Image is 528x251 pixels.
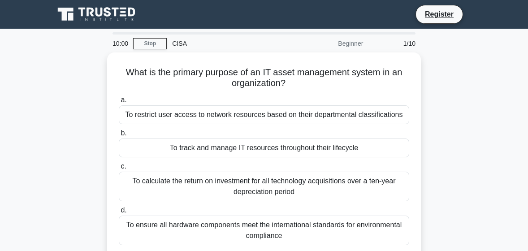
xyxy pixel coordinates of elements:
[368,35,421,52] div: 1/10
[121,96,126,104] span: a.
[290,35,368,52] div: Beginner
[119,216,409,245] div: To ensure all hardware components meet the international standards for environmental compliance
[420,9,459,20] a: Register
[119,172,409,201] div: To calculate the return on investment for all technology acquisitions over a ten-year depreciatio...
[121,162,126,170] span: c.
[167,35,290,52] div: CISA
[107,35,133,52] div: 10:00
[121,129,126,137] span: b.
[119,138,409,157] div: To track and manage IT resources throughout their lifecycle
[121,206,126,214] span: d.
[119,105,409,124] div: To restrict user access to network resources based on their departmental classifications
[133,38,167,49] a: Stop
[118,67,410,89] h5: What is the primary purpose of an IT asset management system in an organization?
